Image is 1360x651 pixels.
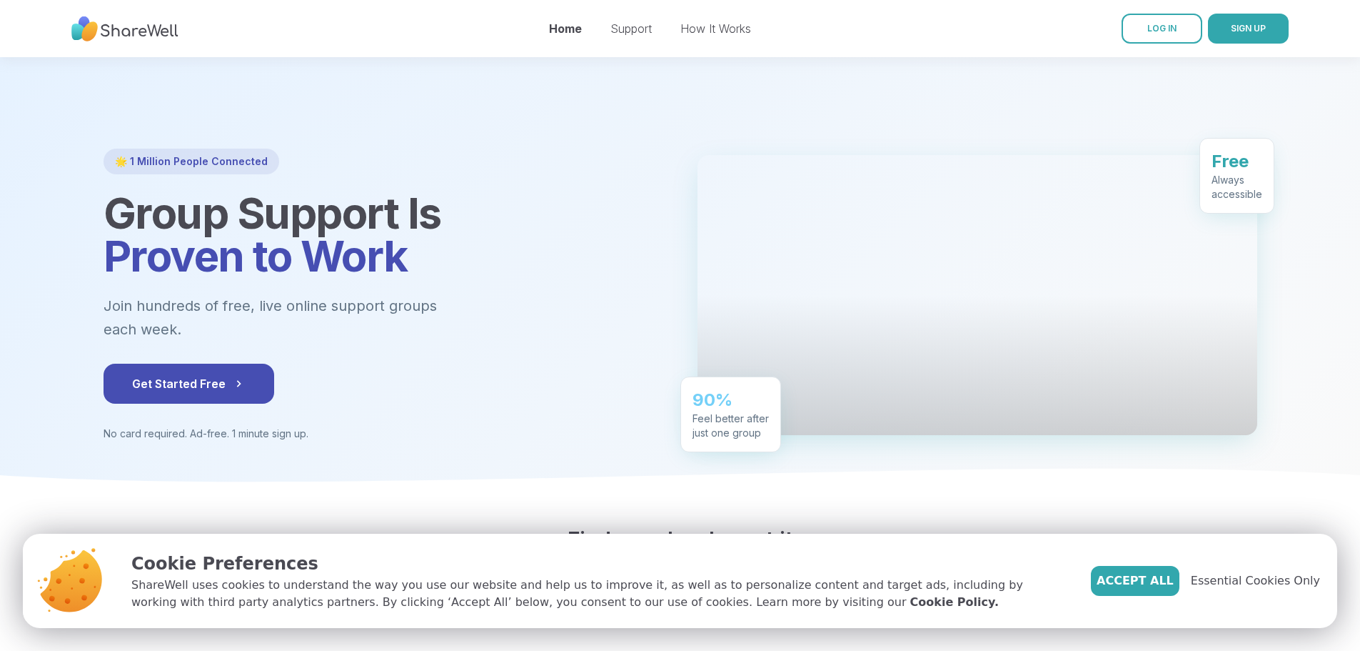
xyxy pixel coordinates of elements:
[549,21,582,36] a: Home
[104,364,274,404] button: Get Started Free
[1212,150,1262,173] div: Free
[104,230,408,282] span: Proven to Work
[131,577,1068,611] p: ShareWell uses cookies to understand the way you use our website and help us to improve it, as we...
[71,9,178,49] img: ShareWell Nav Logo
[1091,566,1179,596] button: Accept All
[1122,14,1202,44] a: LOG IN
[680,21,751,36] a: How It Works
[1231,23,1266,34] span: SIGN UP
[1147,23,1177,34] span: LOG IN
[104,149,279,174] div: 🌟 1 Million People Connected
[610,21,652,36] a: Support
[104,294,515,341] p: Join hundreds of free, live online support groups each week.
[1191,572,1320,590] span: Essential Cookies Only
[692,389,769,412] div: 90%
[910,594,999,611] a: Cookie Policy.
[132,375,246,392] span: Get Started Free
[131,551,1068,577] p: Cookie Preferences
[104,427,663,441] p: No card required. Ad-free. 1 minute sign up.
[104,527,1257,552] h2: Find people who get it
[1208,14,1289,44] button: SIGN UP
[1097,572,1174,590] span: Accept All
[692,412,769,440] div: Feel better after just one group
[1212,173,1262,202] div: Always accessible
[104,192,663,277] h1: Group Support Is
